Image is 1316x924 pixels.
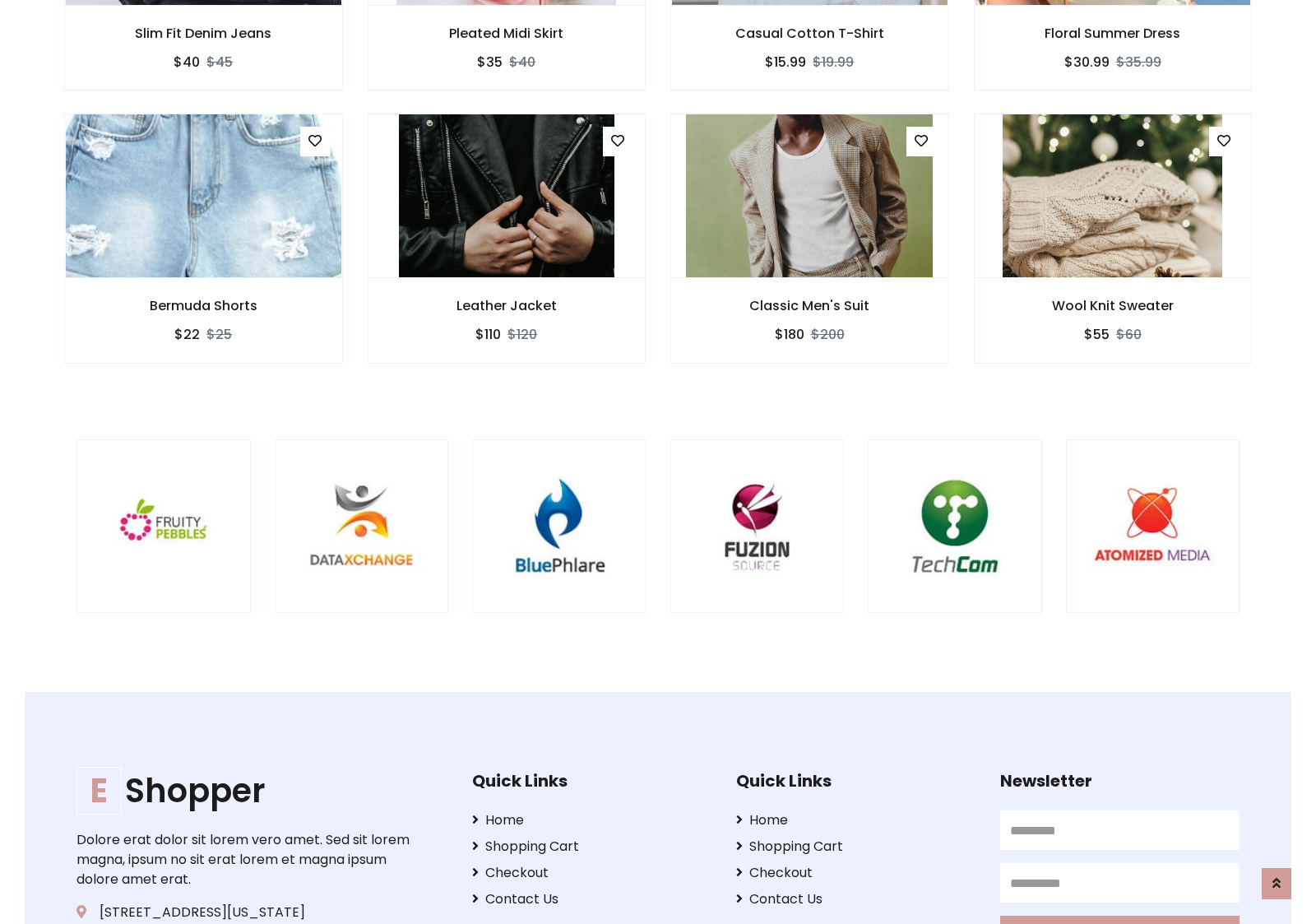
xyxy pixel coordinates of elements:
[472,771,711,791] h5: Quick Links
[65,26,342,41] h6: Slim Fit Denim Jeans
[477,54,503,70] h6: $35
[813,53,854,72] del: $19.99
[1116,53,1161,72] del: $35.99
[671,26,948,41] h6: Casual Cotton T-Shirt
[206,53,233,72] del: $45
[765,54,806,70] h6: $15.99
[975,298,1252,313] h6: Wool Knit Sweater
[736,810,975,830] a: Home
[775,327,804,342] h6: $180
[76,767,122,815] span: E
[206,325,232,344] del: $25
[472,863,711,883] a: Checkout
[472,889,711,909] a: Contact Us
[76,903,420,922] p: [STREET_ADDRESS][US_STATE]
[76,830,420,889] p: Dolore erat dolor sit lorem vero amet. Sed sit lorem magna, ipsum no sit erat lorem et magna ipsu...
[475,327,501,342] h6: $110
[1064,54,1110,70] h6: $30.99
[811,325,845,344] del: $200
[174,54,200,70] h6: $40
[736,889,975,909] a: Contact Us
[1084,327,1110,342] h6: $55
[368,26,646,41] h6: Pleated Midi Skirt
[736,863,975,883] a: Checkout
[76,771,420,810] a: EShopper
[472,837,711,857] a: Shopping Cart
[65,298,342,313] h6: Bermuda Shorts
[174,327,200,342] h6: $22
[1116,325,1142,344] del: $60
[736,837,975,857] a: Shopping Cart
[368,298,646,313] h6: Leather Jacket
[671,298,948,313] h6: Classic Men's Suit
[509,53,535,72] del: $40
[507,325,537,344] del: $120
[76,771,420,810] h1: Shopper
[1000,771,1240,791] h5: Newsletter
[472,810,711,830] a: Home
[736,771,975,791] h5: Quick Links
[975,26,1252,41] h6: Floral Summer Dress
